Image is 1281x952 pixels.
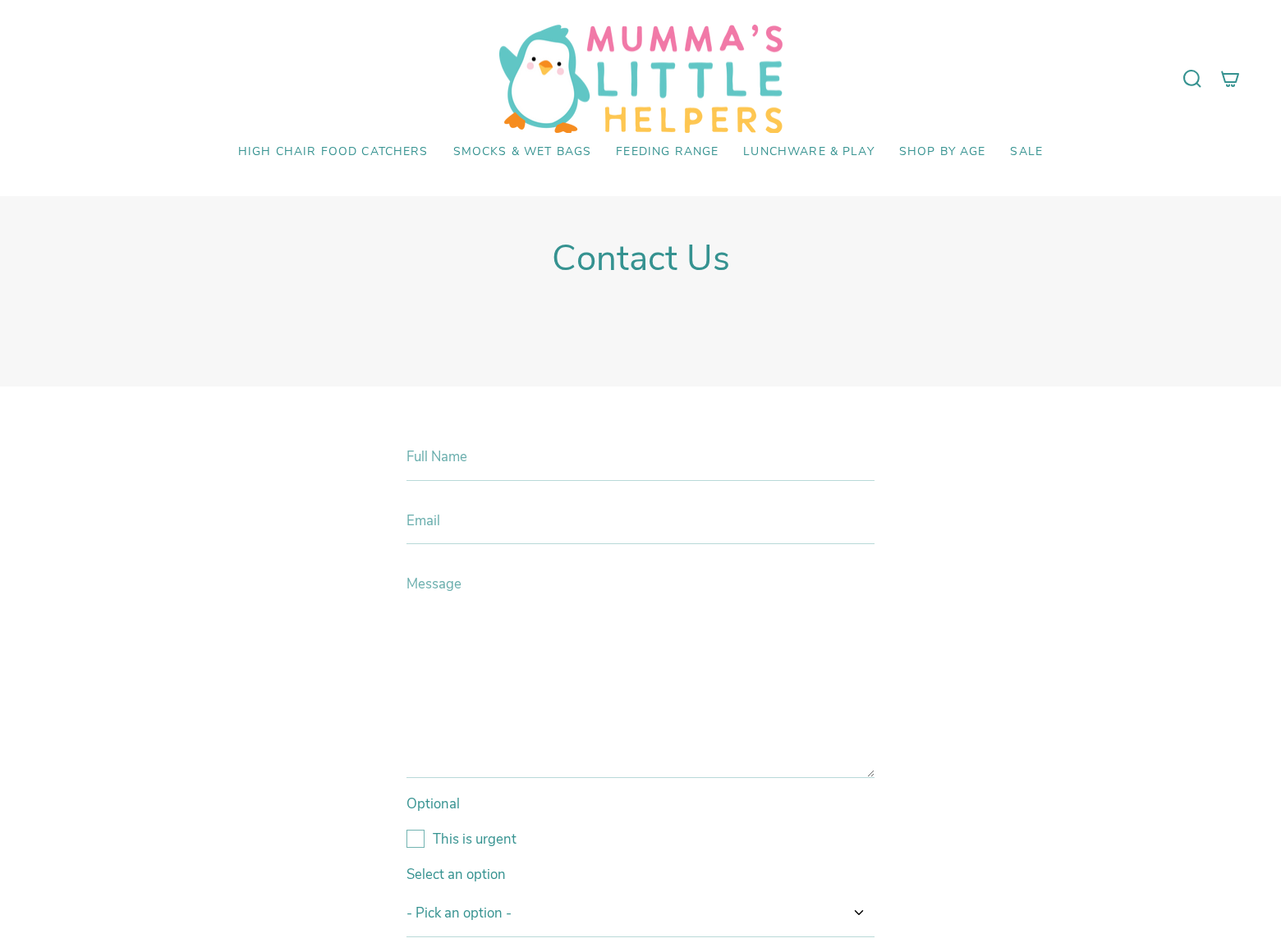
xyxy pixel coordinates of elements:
a: High Chair Food Catchers [226,133,441,172]
a: Lunchware & Play [731,133,886,172]
input: Full Name [406,433,875,481]
img: Mumma’s Little Helpers [499,25,783,133]
p: Optional [406,794,875,813]
label: Select an option [406,865,875,884]
span: SALE [1010,145,1043,159]
span: Lunchware & Play [743,145,874,159]
span: Feeding Range [616,145,719,159]
a: SALE [998,133,1055,172]
label: This is urgent [406,830,875,849]
a: Shop by Age [887,133,999,172]
h2: Contact Us [552,237,730,280]
span: Smocks & Wet Bags [453,145,592,159]
span: High Chair Food Catchers [238,145,429,159]
a: Feeding Range [604,133,731,172]
a: Smocks & Wet Bags [441,133,604,172]
input: Email [406,497,875,545]
span: Shop by Age [899,145,986,159]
